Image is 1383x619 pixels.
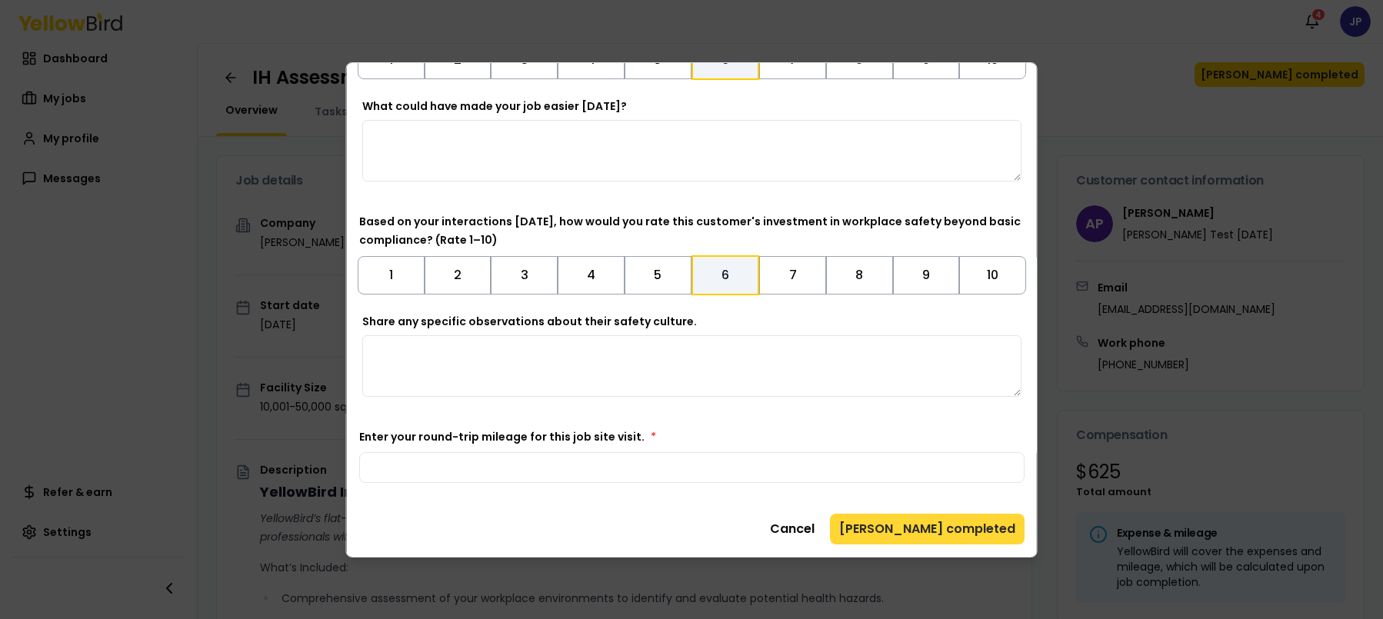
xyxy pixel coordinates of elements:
button: Toggle 8 [825,256,892,295]
label: What could have made your job easier [DATE]? [362,98,627,114]
button: Cancel [761,514,824,544]
button: Toggle 3 [491,256,558,295]
label: Share any specific observations about their safety culture. [362,314,697,329]
button: [PERSON_NAME] completed [830,514,1025,544]
button: Toggle 10 [959,256,1026,295]
button: Toggle 2 [424,256,491,295]
button: Toggle 1 [357,256,424,295]
label: Enter your round-trip mileage for this job site visit. [359,429,656,444]
button: Toggle 6 [691,255,759,295]
button: Toggle 4 [558,256,625,295]
label: Based on your interactions [DATE], how would you rate this customer's investment in workplace saf... [359,214,1021,248]
button: Toggle 9 [892,256,959,295]
button: Toggle 7 [759,256,826,295]
button: Toggle 5 [624,256,691,295]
